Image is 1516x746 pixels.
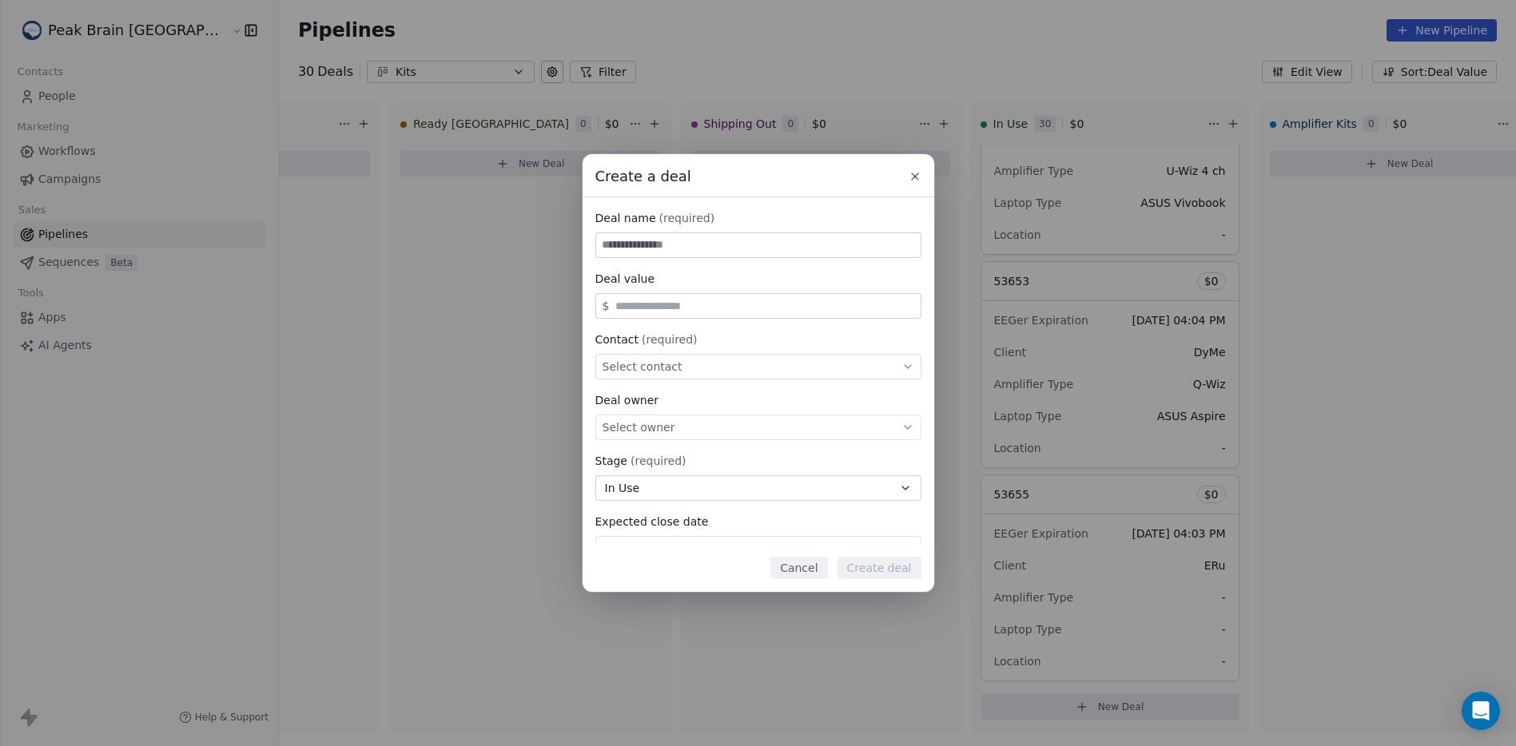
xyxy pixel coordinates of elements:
span: (required) [659,210,715,226]
span: Select date [603,541,666,557]
span: (required) [631,453,686,469]
span: $ [603,298,610,314]
span: Deal name [595,210,656,226]
div: Expected close date [595,514,921,530]
span: In Use [605,480,640,497]
span: Select owner [603,419,675,435]
span: Create a deal [595,166,691,187]
div: Deal value [595,271,921,287]
div: Deal owner [595,392,921,408]
button: Create deal [838,557,921,579]
span: Stage [595,453,627,469]
span: Select contact [603,359,682,375]
span: (required) [642,331,698,347]
span: Contact [595,331,639,347]
button: Cancel [770,557,827,579]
